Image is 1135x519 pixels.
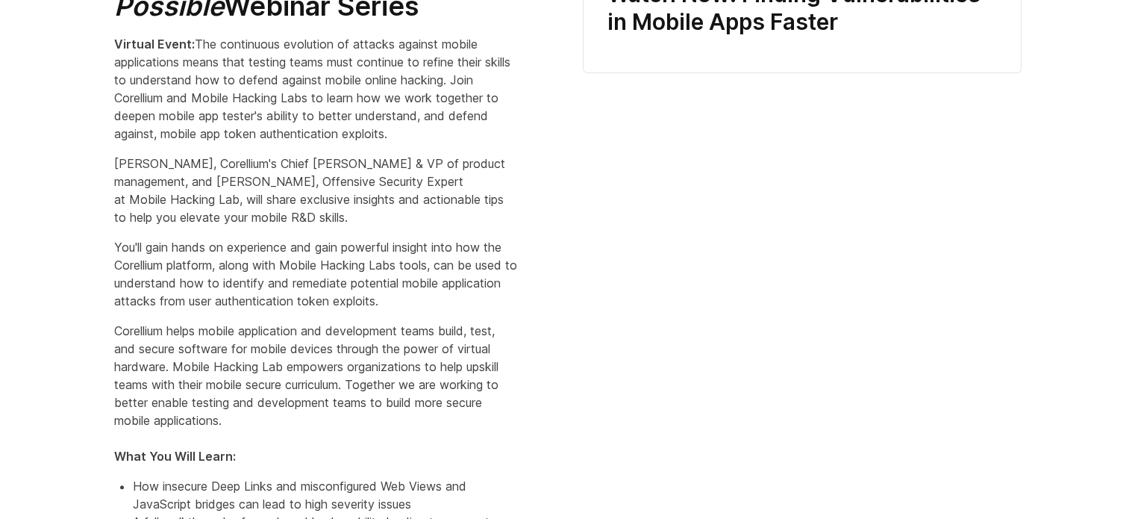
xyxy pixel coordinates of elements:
[114,449,236,464] strong: What You Will Learn:
[114,37,510,141] span: The continuous evolution of attacks against mobile applications means that testing teams must con...
[114,323,498,464] span: Corellium helps mobile application and development teams build, test, and secure software for mob...
[133,479,466,512] span: How insecure Deep Links and misconfigured Web Views and JavaScript bridges can lead to high sever...
[114,37,195,52] strong: Virtual Event:
[114,238,517,310] p: You'll gain hands on experience and gain powerful insight into how the Corellium platform, along ...
[114,156,505,225] span: [PERSON_NAME], Corellium's Chief [PERSON_NAME] & VP of product management, and [PERSON_NAME], Off...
